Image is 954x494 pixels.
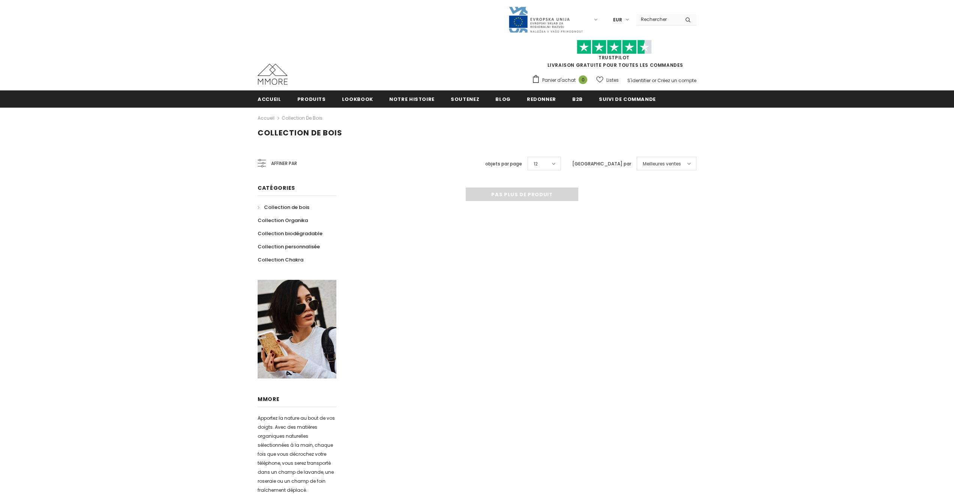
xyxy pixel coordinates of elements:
[495,96,511,103] span: Blog
[532,75,591,86] a: Panier d'achat 0
[534,160,538,168] span: 12
[579,75,587,84] span: 0
[627,77,651,84] a: S'identifier
[258,90,281,107] a: Accueil
[258,253,303,266] a: Collection Chakra
[389,90,435,107] a: Notre histoire
[258,214,308,227] a: Collection Organika
[342,90,373,107] a: Lookbook
[258,184,295,192] span: Catégories
[258,114,274,123] a: Accueil
[297,96,326,103] span: Produits
[282,115,322,121] a: Collection de bois
[652,77,656,84] span: or
[258,96,281,103] span: Accueil
[636,14,679,25] input: Search Site
[495,90,511,107] a: Blog
[258,240,320,253] a: Collection personnalisée
[572,96,583,103] span: B2B
[508,6,583,33] img: Javni Razpis
[643,160,681,168] span: Meilleures ventes
[657,77,696,84] a: Créez un compte
[577,40,652,54] img: Faites confiance aux étoiles pilotes
[527,96,556,103] span: Redonner
[389,96,435,103] span: Notre histoire
[572,90,583,107] a: B2B
[527,90,556,107] a: Redonner
[342,96,373,103] span: Lookbook
[598,54,630,61] a: TrustPilot
[297,90,326,107] a: Produits
[572,160,631,168] label: [GEOGRAPHIC_DATA] par
[532,43,696,68] span: LIVRAISON GRATUITE POUR TOUTES LES COMMANDES
[258,230,322,237] span: Collection biodégradable
[258,217,308,224] span: Collection Organika
[258,243,320,250] span: Collection personnalisée
[451,90,479,107] a: soutenez
[613,16,622,24] span: EUR
[606,77,619,84] span: Listes
[599,90,656,107] a: Suivi de commande
[264,204,309,211] span: Collection de bois
[258,64,288,85] img: Cas MMORE
[258,227,322,240] a: Collection biodégradable
[271,159,297,168] span: Affiner par
[485,160,522,168] label: objets par page
[258,256,303,263] span: Collection Chakra
[596,74,619,87] a: Listes
[542,77,576,84] span: Panier d'achat
[451,96,479,103] span: soutenez
[258,201,309,214] a: Collection de bois
[508,16,583,23] a: Javni Razpis
[599,96,656,103] span: Suivi de commande
[258,395,280,403] span: MMORE
[258,128,342,138] span: Collection de bois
